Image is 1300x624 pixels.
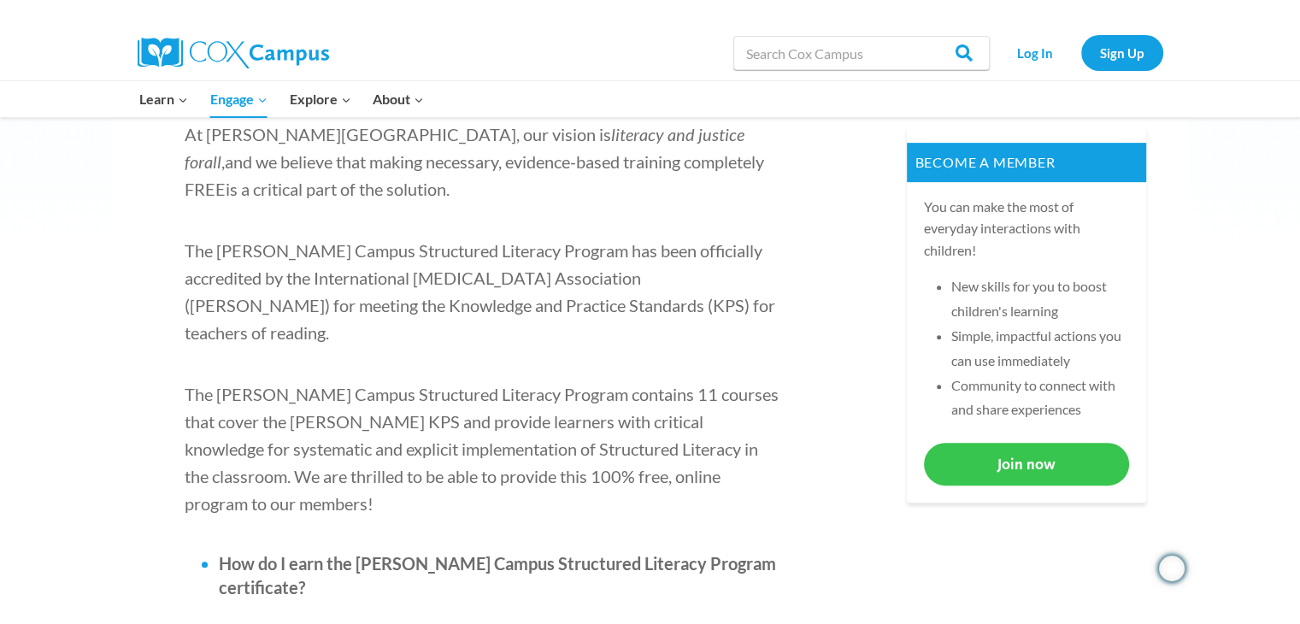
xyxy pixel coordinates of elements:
span: . [446,179,450,199]
button: Child menu of Explore [279,81,362,117]
span: and we believe that making necessary, evidence-based training completely FREE [185,151,764,199]
input: Search Cox Campus [733,36,990,70]
span: The [PERSON_NAME] Campus Structured Literacy Program contains 11 courses that cover the [PERSON_N... [185,384,779,514]
span: all [204,151,221,172]
li: Simple, impactful actions you can use immediately [951,324,1129,374]
li: Community to connect with and share experiences [951,374,1129,423]
span: How do I earn the [PERSON_NAME] Campus Structured Literacy Program certificate? [219,553,776,598]
button: Child menu of Engage [199,81,279,117]
li: New skills for you to boost children's learning [951,274,1129,324]
img: Cox Campus [138,38,329,68]
span: At [PERSON_NAME][GEOGRAPHIC_DATA], our vision is [185,124,611,144]
span: is a critical part of the solution [226,179,446,199]
p: Become a member [907,143,1146,182]
a: Join now [924,443,1129,485]
span: The [PERSON_NAME] Campus Structured Literacy Program has been officially accredited by the Intern... [185,240,775,343]
a: Sign Up [1081,35,1163,70]
span: , [221,151,225,172]
p: You can make the most of everyday interactions with children! [924,196,1129,262]
a: Log In [998,35,1073,70]
button: Child menu of Learn [129,81,200,117]
nav: Primary Navigation [129,81,435,117]
nav: Secondary Navigation [998,35,1163,70]
button: Child menu of About [362,81,435,117]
